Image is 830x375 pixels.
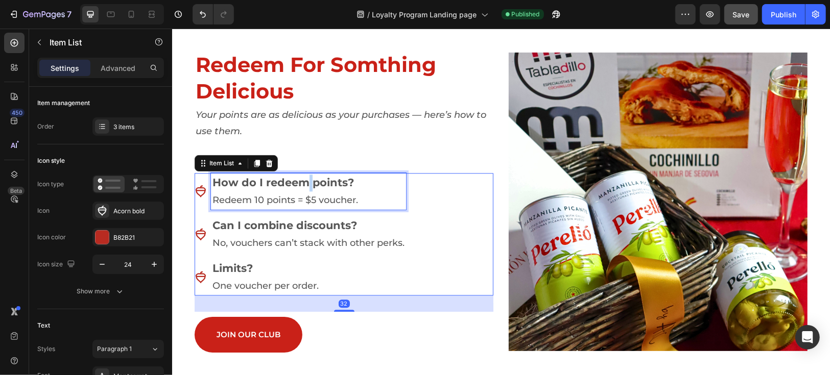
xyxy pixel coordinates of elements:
p: Settings [51,63,79,73]
div: Icon [37,206,50,215]
div: Open Intercom Messenger [795,325,820,349]
iframe: Design area [172,29,830,375]
div: Item management [37,98,90,108]
div: Icon style [37,156,65,165]
span: Save [733,10,750,19]
button: Show more [37,282,164,301]
div: Order [37,122,54,131]
button: 7 [4,4,76,24]
span: Paragraph 1 [97,344,132,354]
div: Show more [77,286,125,296]
span: Published [512,10,540,19]
p: 7 [67,8,72,20]
div: 450 [10,109,25,117]
p: Item List [50,36,136,48]
div: Styles [37,344,55,354]
div: Undo/Redo [193,4,234,24]
span: Loyalty Program Landing page [372,9,477,20]
div: 3 items [113,122,161,132]
span: / [368,9,370,20]
div: Publish [771,9,796,20]
div: Beta [8,187,25,195]
div: Icon color [37,233,66,242]
div: Icon size [37,258,77,271]
div: Text [37,321,50,330]
div: Acorn bold [113,207,161,216]
p: Advanced [101,63,135,73]
div: B82B21 [113,233,161,242]
div: Icon type [37,180,64,189]
button: Save [724,4,758,24]
button: Paragraph 1 [92,340,164,358]
button: Publish [762,4,805,24]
